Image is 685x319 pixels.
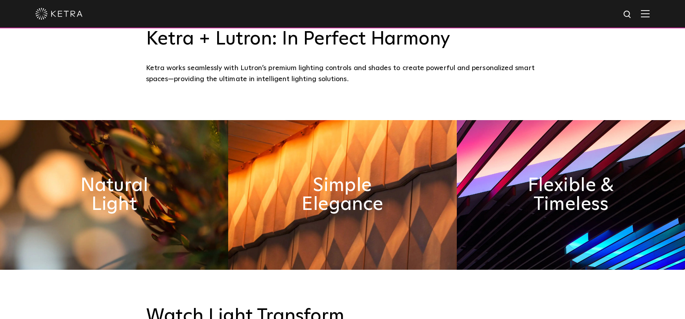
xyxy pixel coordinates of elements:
img: search icon [623,10,633,20]
div: Ketra works seamlessly with Lutron’s premium lighting controls and shades to create powerful and ... [146,63,539,85]
img: simple_elegance [228,120,456,270]
img: flexible_timeless_ketra [457,120,685,270]
h2: Natural Light [57,176,171,214]
img: Hamburger%20Nav.svg [641,10,650,17]
img: ketra-logo-2019-white [35,8,83,20]
h2: Flexible & Timeless [514,176,628,214]
h3: Ketra + Lutron: In Perfect Harmony [146,28,539,51]
h2: Simple Elegance [285,176,399,214]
